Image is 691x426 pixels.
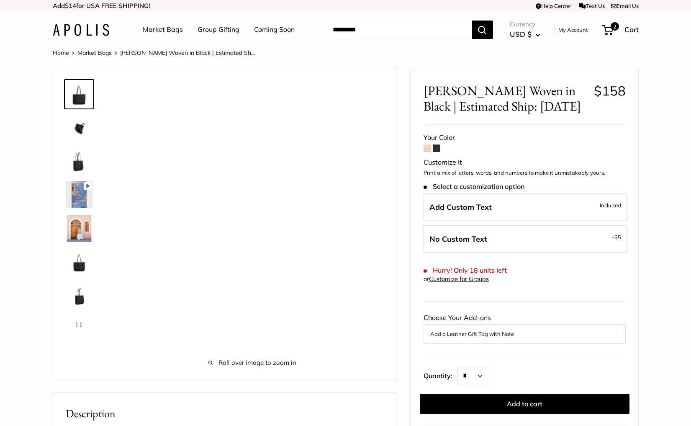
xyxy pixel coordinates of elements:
[66,81,92,108] img: Mercado Woven in Black | Estimated Ship: Oct. 19th
[64,79,94,109] a: Mercado Woven in Black | Estimated Ship: Oct. 19th
[600,200,621,210] span: Included
[420,394,629,414] button: Add to cart
[624,25,639,34] span: Cart
[558,25,588,35] a: My Account
[77,49,112,57] a: Market Bags
[429,202,492,212] span: Add Custom Text
[64,247,94,277] a: Mercado Woven in Black | Estimated Ship: Oct. 19th
[424,156,626,169] div: Customize It
[66,282,92,309] img: Mercado Woven in Black | Estimated Ship: Oct. 19th
[66,315,92,342] img: Mercado Woven in Black | Estimated Ship: Oct. 19th
[66,148,92,175] img: Mercado Woven in Black | Estimated Ship: Oct. 19th
[64,213,94,243] a: Mercado Woven in Black | Estimated Ship: Oct. 19th
[424,312,626,343] div: Choose Your Add-ons
[66,405,385,422] h2: Description
[611,3,639,9] a: Email Us
[424,364,457,385] label: Quantity:
[424,169,626,177] p: Print a mix of letters, words, and numbers to make it unmistakably yours.
[510,18,540,30] span: Currency
[424,266,507,274] span: Hurry! Only 18 units left
[594,83,626,99] span: $158
[64,146,94,176] a: Mercado Woven in Black | Estimated Ship: Oct. 19th
[53,24,109,36] img: Apolis
[423,225,627,253] label: Leave Blank
[579,3,604,9] a: Text Us
[510,28,540,41] button: USD $
[610,22,619,31] span: 2
[603,23,639,36] a: 2 Cart
[254,23,295,36] a: Coming Soon
[120,49,255,57] span: [PERSON_NAME] Woven in Black | Estimated Sh...
[120,357,385,369] span: Roll over image to zoom in
[198,23,239,36] a: Group Gifting
[424,183,524,191] span: Select a customization option
[424,274,489,285] div: or
[66,248,92,275] img: Mercado Woven in Black | Estimated Ship: Oct. 19th
[429,234,487,244] span: No Custom Text
[430,329,619,339] button: Add a Leather Gift Tag with Note
[66,181,92,208] img: Mercado Woven in Black | Estimated Ship: Oct. 19th
[53,49,69,57] a: Home
[64,280,94,310] a: Mercado Woven in Black | Estimated Ship: Oct. 19th
[614,234,621,240] span: $5
[65,2,76,10] span: $14
[429,275,489,283] a: Customize for Groups
[536,3,571,9] a: Help Center
[66,215,92,242] img: Mercado Woven in Black | Estimated Ship: Oct. 19th
[472,21,493,39] button: Search
[64,113,94,143] a: Mercado Woven in Black | Estimated Ship: Oct. 19th
[326,21,472,39] input: Search...
[53,47,255,58] nav: Breadcrumb
[66,114,92,141] img: Mercado Woven in Black | Estimated Ship: Oct. 19th
[510,30,532,39] span: USD $
[64,180,94,210] a: Mercado Woven in Black | Estimated Ship: Oct. 19th
[143,23,183,36] a: Market Bags
[64,314,94,344] a: Mercado Woven in Black | Estimated Ship: Oct. 19th
[423,194,627,221] label: Add Custom Text
[424,132,626,144] div: Your Color
[612,232,621,242] span: -
[424,83,588,114] span: [PERSON_NAME] Woven in Black | Estimated Ship: [DATE]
